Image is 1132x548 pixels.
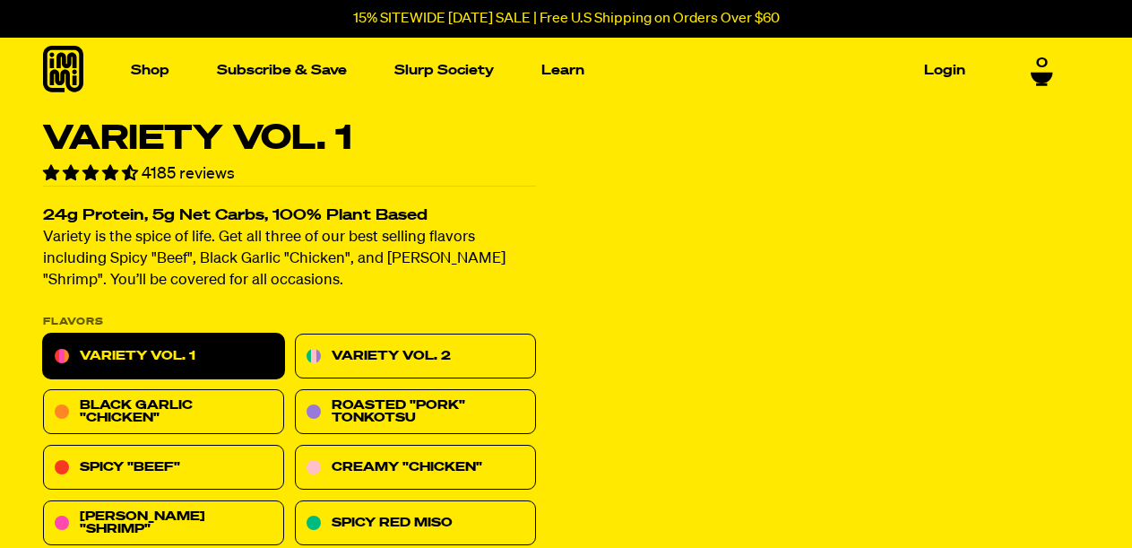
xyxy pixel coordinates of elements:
span: 4185 reviews [142,166,235,182]
p: 15% SITEWIDE [DATE] SALE | Free U.S Shipping on Orders Over $60 [353,11,780,27]
a: Shop [124,57,177,84]
a: Spicy Red Miso [295,501,536,546]
p: Flavors [43,317,536,327]
a: Learn [534,57,592,84]
a: Variety Vol. 2 [295,335,536,379]
nav: Main navigation [124,38,972,103]
span: 4.55 stars [43,166,142,182]
span: 0 [1036,49,1048,65]
a: Spicy "Beef" [43,446,284,491]
a: Black Garlic "Chicken" [43,390,284,435]
a: 0 [1031,49,1053,80]
a: Roasted "Pork" Tonkotsu [295,390,536,435]
a: Creamy "Chicken" [295,446,536,491]
a: [PERSON_NAME] "Shrimp" [43,501,284,546]
a: Slurp Society [387,57,501,84]
h2: 24g Protein, 5g Net Carbs, 100% Plant Based [43,209,536,224]
a: Variety Vol. 1 [43,335,284,379]
a: Login [917,57,972,84]
p: Variety is the spice of life. Get all three of our best selling flavors including Spicy "Beef", B... [43,228,536,292]
h1: Variety Vol. 1 [43,122,536,156]
a: Subscribe & Save [210,57,354,84]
